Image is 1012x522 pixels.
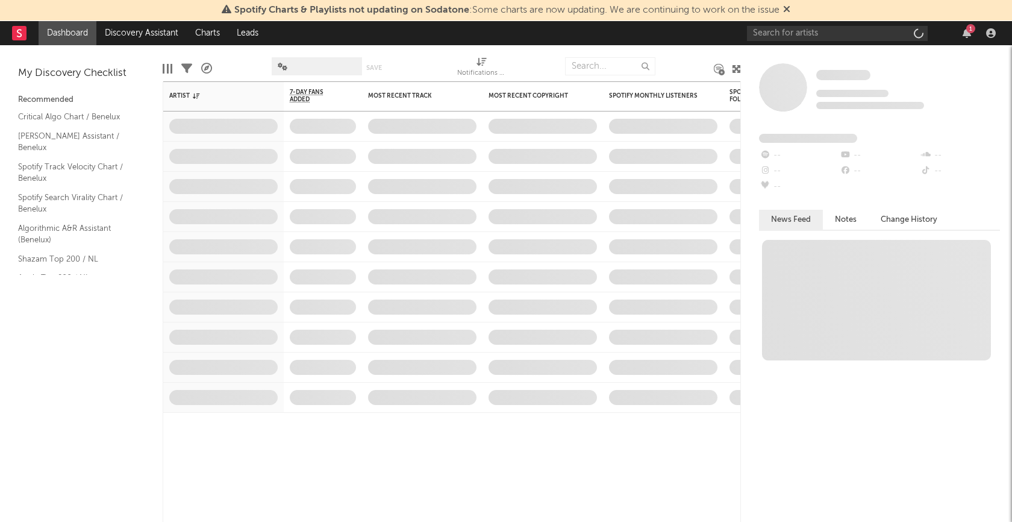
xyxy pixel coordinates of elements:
[39,21,96,45] a: Dashboard
[839,163,919,179] div: --
[759,134,857,143] span: Fans Added by Platform
[759,148,839,163] div: --
[783,5,790,15] span: Dismiss
[18,66,145,81] div: My Discovery Checklist
[18,160,133,185] a: Spotify Track Velocity Chart / Benelux
[609,92,699,99] div: Spotify Monthly Listeners
[234,5,779,15] span: : Some charts are now updating. We are continuing to work on the issue
[18,130,133,154] a: [PERSON_NAME] Assistant / Benelux
[368,92,458,99] div: Most Recent Track
[816,70,870,80] span: Some Artist
[187,21,228,45] a: Charts
[18,110,133,124] a: Critical Algo Chart / Benelux
[816,69,870,81] a: Some Artist
[869,210,949,230] button: Change History
[759,210,823,230] button: News Feed
[18,191,133,216] a: Spotify Search Virality Chart / Benelux
[96,21,187,45] a: Discovery Assistant
[816,90,889,97] span: Tracking Since: [DATE]
[163,51,172,86] div: Edit Columns
[290,89,338,103] span: 7-Day Fans Added
[729,89,772,103] div: Spotify Followers
[489,92,579,99] div: Most Recent Copyright
[920,163,1000,179] div: --
[18,93,145,107] div: Recommended
[457,51,505,86] div: Notifications (Artist)
[747,26,928,41] input: Search for artists
[457,66,505,81] div: Notifications (Artist)
[169,92,260,99] div: Artist
[201,51,212,86] div: A&R Pipeline
[759,163,839,179] div: --
[823,210,869,230] button: Notes
[18,222,133,247] a: Algorithmic A&R Assistant (Benelux)
[18,253,133,266] a: Shazam Top 200 / NL
[963,28,971,38] button: 1
[966,24,975,33] div: 1
[18,271,133,285] a: Apple Top 200 / NL
[228,21,267,45] a: Leads
[565,57,655,75] input: Search...
[920,148,1000,163] div: --
[816,102,924,109] span: 0 fans last week
[181,51,192,86] div: Filters
[759,179,839,195] div: --
[839,148,919,163] div: --
[366,64,382,71] button: Save
[234,5,469,15] span: Spotify Charts & Playlists not updating on Sodatone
